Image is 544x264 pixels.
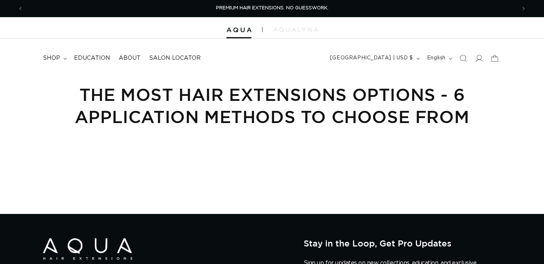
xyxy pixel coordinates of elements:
button: Previous announcement [13,2,28,15]
span: shop [43,54,60,62]
summary: Search [455,50,471,66]
a: Education [70,50,114,66]
h2: Stay in the Loop, Get Pro Updates [304,238,501,248]
span: PREMIUM HAIR EXTENSIONS. NO GUESSWORK. [216,6,328,10]
summary: shop [39,50,70,66]
img: Aqua Hair Extensions [43,238,132,260]
img: Aqua Hair Extensions [226,28,251,33]
span: English [427,54,446,62]
img: aqualyna.com [273,28,318,32]
span: About [119,54,141,62]
span: Education [74,54,110,62]
span: [GEOGRAPHIC_DATA] | USD $ [330,54,413,62]
button: English [423,52,455,65]
button: Next announcement [516,2,531,15]
a: About [114,50,145,66]
h1: The Most Hair Extensions Options - 6 Application Methods to Choose from [43,83,501,128]
a: Salon Locator [145,50,205,66]
button: [GEOGRAPHIC_DATA] | USD $ [326,52,423,65]
span: Salon Locator [149,54,201,62]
